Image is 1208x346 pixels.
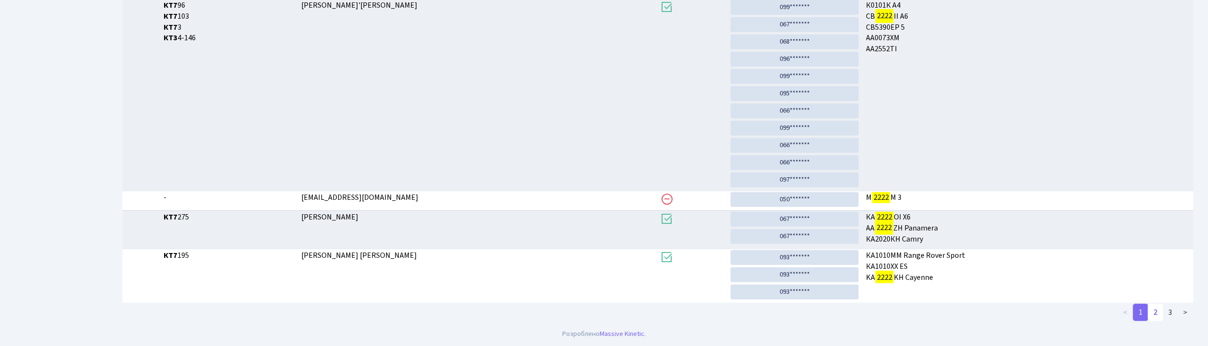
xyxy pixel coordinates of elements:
a: Massive Kinetic [600,329,644,339]
div: Розроблено . [562,329,646,339]
span: [EMAIL_ADDRESS][DOMAIN_NAME] [301,192,418,203]
mark: 2222 [872,191,890,204]
span: 275 [164,212,294,223]
span: [PERSON_NAME] [301,212,358,222]
span: КА1010ММ Range Rover Sport КА1010ХХ ES KA KH Cayenne [866,250,1190,283]
a: 3 [1163,304,1178,321]
mark: 2222 [876,271,894,284]
mark: 2222 [876,210,894,224]
b: КТ7 [164,212,178,222]
b: КТ3 [164,33,178,43]
span: - [164,192,294,203]
b: КТ7 [164,250,178,261]
a: 1 [1133,304,1149,321]
mark: 2222 [876,9,894,23]
b: КТ7 [164,22,178,33]
span: М М 3 [866,192,1190,203]
span: 195 [164,250,294,261]
b: КТ7 [164,11,178,22]
a: 2 [1148,304,1163,321]
a: > [1178,304,1194,321]
span: КА ОІ X6 АА ZH Panamera КА2020КН Camry [866,212,1190,245]
span: [PERSON_NAME] [PERSON_NAME] [301,250,417,261]
mark: 2222 [875,221,893,234]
